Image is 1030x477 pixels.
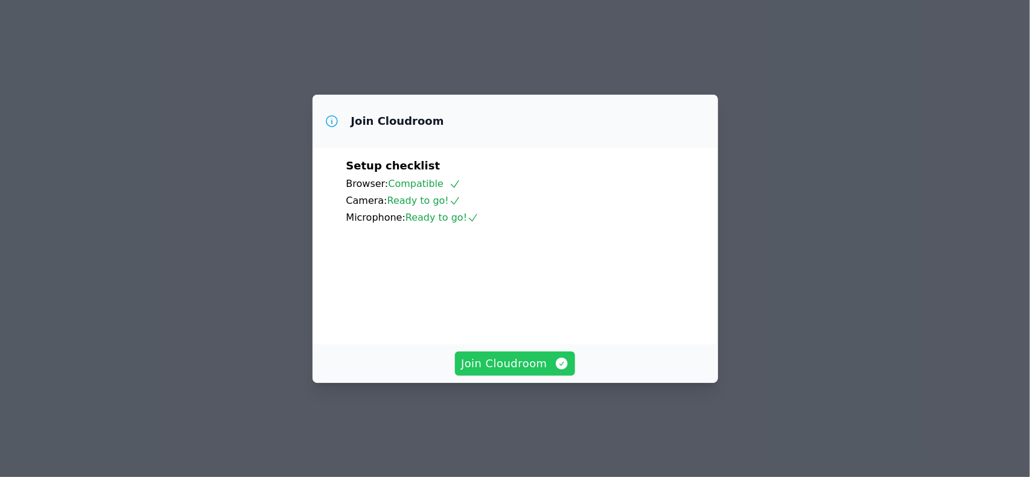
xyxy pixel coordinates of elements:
[388,178,461,189] span: Compatible
[346,195,387,206] span: Camera:
[346,159,440,172] span: Setup checklist
[351,114,444,128] h3: Join Cloudroom
[461,355,569,372] span: Join Cloudroom
[346,178,389,189] span: Browser:
[405,212,479,223] span: Ready to go!
[387,195,461,206] span: Ready to go!
[455,352,575,376] button: Join Cloudroom
[346,212,406,223] span: Microphone:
